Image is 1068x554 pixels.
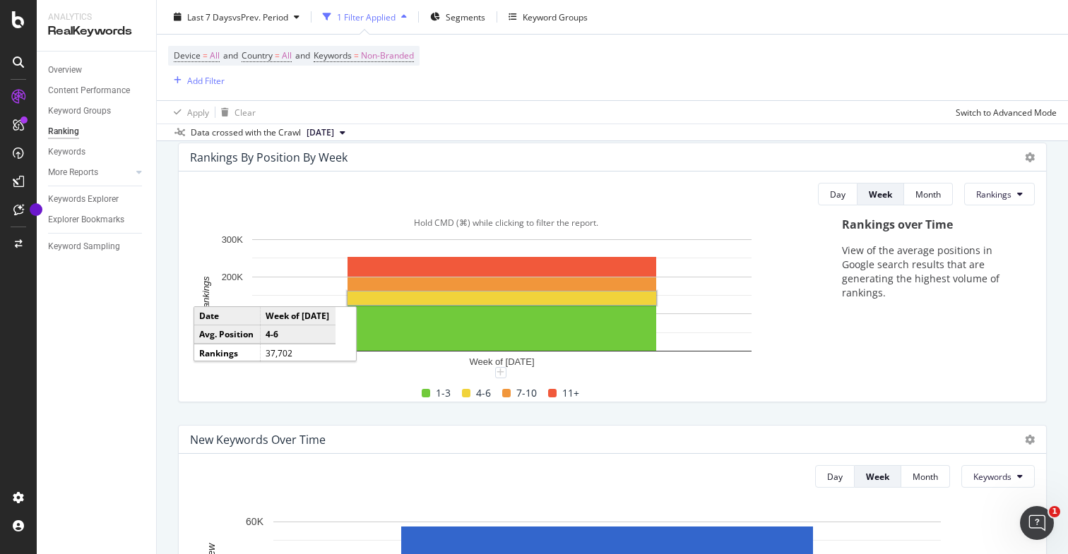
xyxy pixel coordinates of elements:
[48,192,119,207] div: Keywords Explorer
[238,346,243,356] text: 0
[48,83,146,98] a: Content Performance
[842,243,1021,300] p: View of the average positions in Google search results that are generating the highest volume of ...
[232,11,288,23] span: vs Prev. Period
[190,217,822,229] div: Hold CMD (⌘) while clicking to filter the report.
[282,46,292,66] span: All
[516,385,537,402] span: 7-10
[203,49,208,61] span: =
[275,49,280,61] span: =
[48,239,120,254] div: Keyword Sampling
[48,165,98,180] div: More Reports
[470,356,535,367] text: Week of [DATE]
[964,183,1035,205] button: Rankings
[48,104,111,119] div: Keyword Groups
[869,188,892,200] div: Week
[842,217,1021,233] div: Rankings over Time
[187,74,225,86] div: Add Filter
[495,367,506,378] div: plus
[210,46,220,66] span: All
[1049,506,1060,517] span: 1
[187,11,232,23] span: Last 7 Days
[48,212,146,227] a: Explorer Bookmarks
[818,183,858,205] button: Day
[425,6,491,28] button: Segments
[815,465,855,488] button: Day
[904,183,953,205] button: Month
[866,471,889,483] div: Week
[174,49,201,61] span: Device
[354,49,359,61] span: =
[48,63,82,78] div: Overview
[223,49,238,61] span: and
[222,272,244,282] text: 200K
[222,234,244,245] text: 300K
[168,6,305,28] button: Last 7 DaysvsPrev. Period
[48,104,146,119] a: Keyword Groups
[48,192,146,207] a: Keywords Explorer
[337,11,396,23] div: 1 Filter Applied
[827,471,843,483] div: Day
[48,239,146,254] a: Keyword Sampling
[523,11,588,23] div: Keyword Groups
[190,433,326,447] div: New Keywords Over Time
[961,465,1035,488] button: Keywords
[242,49,273,61] span: Country
[190,232,814,373] svg: A chart.
[855,465,901,488] button: Week
[246,517,264,528] text: 60K
[48,23,145,40] div: RealKeywords
[201,276,211,315] text: Rankings
[168,101,209,124] button: Apply
[168,72,225,89] button: Add Filter
[913,471,938,483] div: Month
[48,124,79,139] div: Ranking
[222,309,244,320] text: 100K
[317,6,413,28] button: 1 Filter Applied
[295,49,310,61] span: and
[436,385,451,402] span: 1-3
[48,145,85,159] div: Keywords
[830,188,845,200] div: Day
[901,465,950,488] button: Month
[950,101,1057,124] button: Switch to Advanced Mode
[48,83,130,98] div: Content Performance
[48,165,132,180] a: More Reports
[973,471,1011,483] span: Keywords
[48,63,146,78] a: Overview
[215,101,256,124] button: Clear
[915,188,941,200] div: Month
[235,106,256,118] div: Clear
[476,385,491,402] span: 4-6
[48,145,146,159] a: Keywords
[361,46,414,66] span: Non-Branded
[190,150,348,164] div: Rankings By Position By Week
[446,11,485,23] span: Segments
[976,188,1011,200] span: Rankings
[48,212,124,227] div: Explorer Bookmarks
[314,49,352,61] span: Keywords
[187,106,209,118] div: Apply
[1020,506,1054,540] iframe: Intercom live chat
[48,11,145,23] div: Analytics
[48,124,146,139] a: Ranking
[858,183,904,205] button: Week
[562,385,579,402] span: 11+
[191,126,301,139] div: Data crossed with the Crawl
[503,6,593,28] button: Keyword Groups
[30,203,42,216] div: Tooltip anchor
[307,126,334,139] span: 2025 Sep. 4th
[301,124,351,141] button: [DATE]
[956,106,1057,118] div: Switch to Advanced Mode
